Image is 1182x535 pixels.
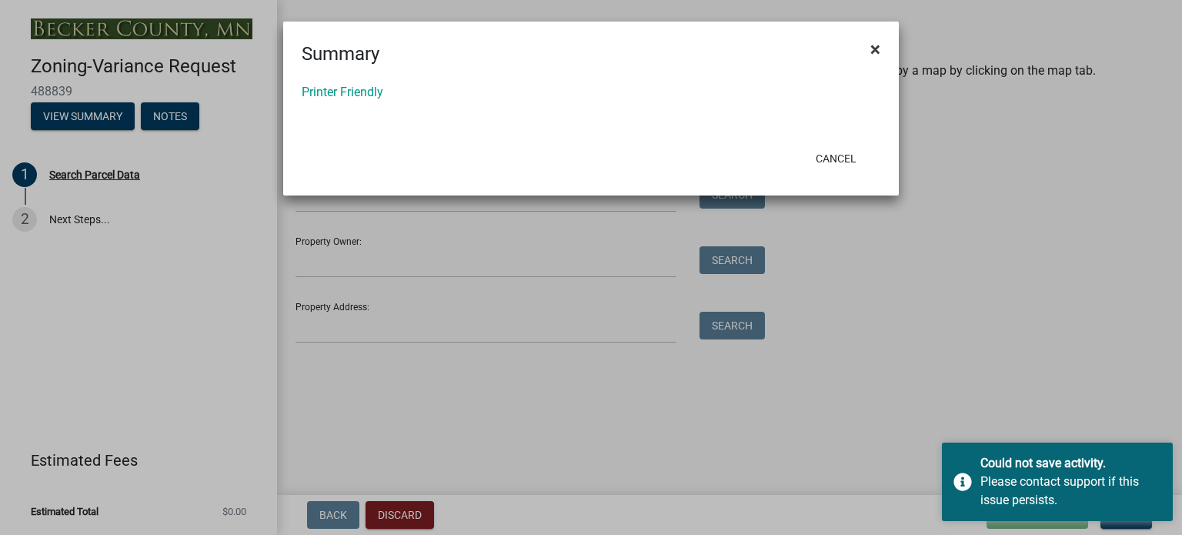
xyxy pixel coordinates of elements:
h4: Summary [302,40,379,68]
span: × [870,38,880,60]
div: Please contact support if this issue persists. [980,473,1161,510]
button: Cancel [803,145,869,172]
button: Close [858,28,893,71]
div: Could not save activity. [980,454,1161,473]
a: Printer Friendly [302,85,383,99]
